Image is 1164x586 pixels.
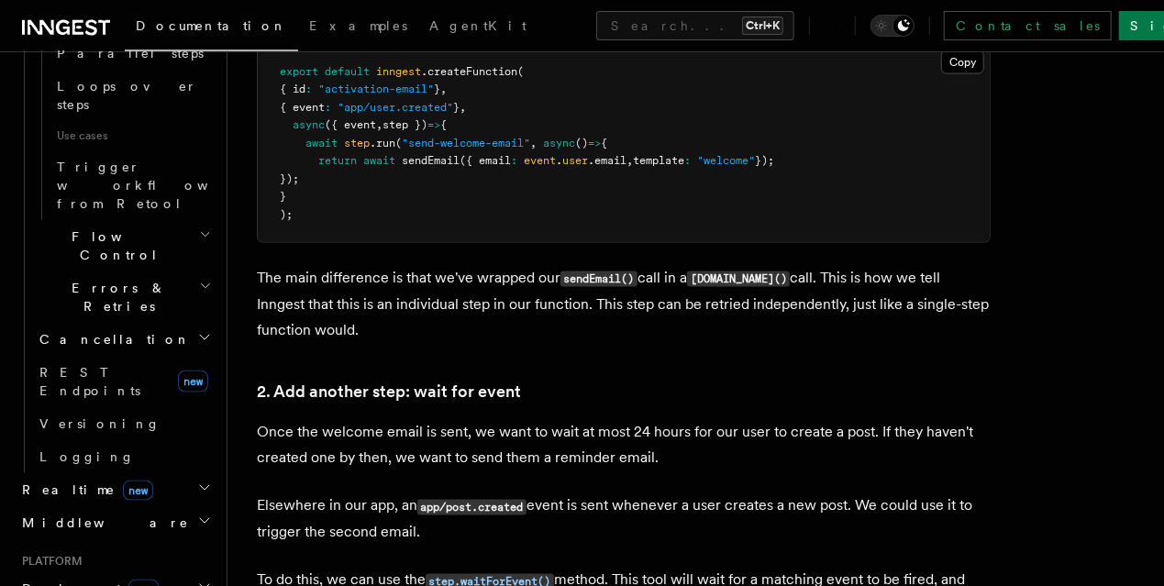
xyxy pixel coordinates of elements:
button: Middleware [15,506,216,539]
span: : [325,101,331,114]
span: . [556,154,562,167]
span: }); [280,172,299,185]
span: : [684,154,691,167]
span: , [440,83,447,95]
p: Once the welcome email is sent, we want to wait at most 24 hours for our user to create a post. I... [257,420,991,471]
span: Use cases [50,121,216,150]
span: sendEmail [402,154,460,167]
a: Parallel steps [50,37,216,70]
span: default [325,65,370,78]
span: => [588,137,601,149]
span: { [440,118,447,131]
a: Documentation [125,6,298,51]
span: Loops over steps [57,79,197,112]
span: , [626,154,633,167]
span: "send-welcome-email" [402,137,530,149]
span: REST Endpoints [39,365,140,398]
span: } [453,101,460,114]
span: Examples [309,18,407,33]
a: Trigger workflows from Retool [50,150,216,220]
span: Platform [15,554,83,569]
span: } [434,83,440,95]
code: app/post.created [417,500,527,515]
a: Logging [32,440,216,473]
p: Elsewhere in our app, an event is sent whenever a user creates a new post. We could use it to tri... [257,493,991,546]
kbd: Ctrl+K [742,17,783,35]
span: ( [395,137,402,149]
span: , [460,101,466,114]
span: Versioning [39,416,161,431]
span: Errors & Retries [32,279,199,315]
a: Loops over steps [50,70,216,121]
span: "activation-email" [318,83,434,95]
button: Copy [941,50,984,74]
button: Cancellation [32,323,216,356]
a: Examples [298,6,418,50]
span: } [280,190,286,203]
button: Flow Control [32,220,216,271]
code: [DOMAIN_NAME]() [687,271,790,287]
button: Search...Ctrl+K [596,11,794,40]
span: .run [370,137,395,149]
a: REST Endpointsnew [32,356,216,407]
span: Documentation [136,18,287,33]
span: Middleware [15,514,189,532]
span: "welcome" [697,154,755,167]
span: ( [517,65,524,78]
span: : [511,154,517,167]
span: ({ event [325,118,376,131]
span: , [530,137,537,149]
span: return [318,154,357,167]
span: { event [280,101,325,114]
a: Contact sales [944,11,1112,40]
span: user [562,154,588,167]
span: () [575,137,588,149]
span: new [178,370,208,393]
button: Realtimenew [15,473,216,506]
a: 2. Add another step: wait for event [257,380,521,405]
span: new [123,481,153,501]
span: { [601,137,607,149]
span: ({ email [460,154,511,167]
span: async [543,137,575,149]
span: AgentKit [429,18,527,33]
span: step [344,137,370,149]
span: => [427,118,440,131]
span: .createFunction [421,65,517,78]
span: Trigger workflows from Retool [57,160,259,211]
span: }); [755,154,774,167]
span: step }) [382,118,427,131]
button: Errors & Retries [32,271,216,323]
span: Parallel steps [57,46,204,61]
code: sendEmail() [560,271,637,287]
span: , [376,118,382,131]
span: Logging [39,449,135,464]
span: : [305,83,312,95]
span: Realtime [15,481,153,499]
span: Cancellation [32,330,191,348]
button: Toggle dark mode [870,15,915,37]
span: event [524,154,556,167]
span: { id [280,83,305,95]
a: Versioning [32,407,216,440]
span: export [280,65,318,78]
span: "app/user.created" [338,101,453,114]
span: await [363,154,395,167]
p: The main difference is that we've wrapped our call in a call. This is how we tell Inngest that th... [257,265,991,343]
span: ); [280,208,293,221]
span: inngest [376,65,421,78]
span: .email [588,154,626,167]
span: Flow Control [32,227,199,264]
span: template [633,154,684,167]
span: async [293,118,325,131]
a: AgentKit [418,6,538,50]
span: await [305,137,338,149]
